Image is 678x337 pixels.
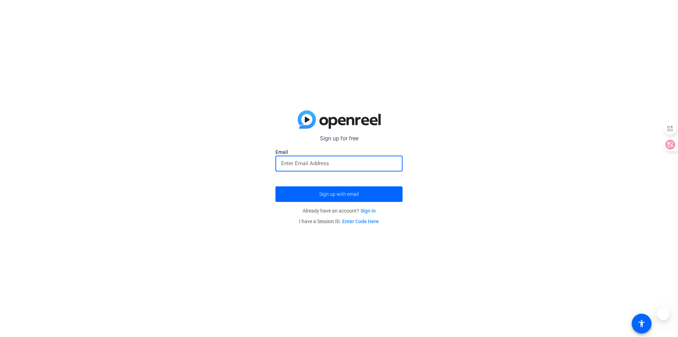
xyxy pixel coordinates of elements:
[303,208,376,214] span: Already have an account?
[361,208,376,214] a: Sign in
[298,110,381,129] img: blue-gradient.svg
[275,186,403,202] button: Sign up with email
[275,149,403,156] label: Email
[342,219,379,224] a: Enter Code Here
[275,134,403,143] p: Sign up for free
[637,319,646,328] mat-icon: accessibility
[299,219,379,224] span: I have a Session ID.
[281,159,397,168] input: Enter Email Address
